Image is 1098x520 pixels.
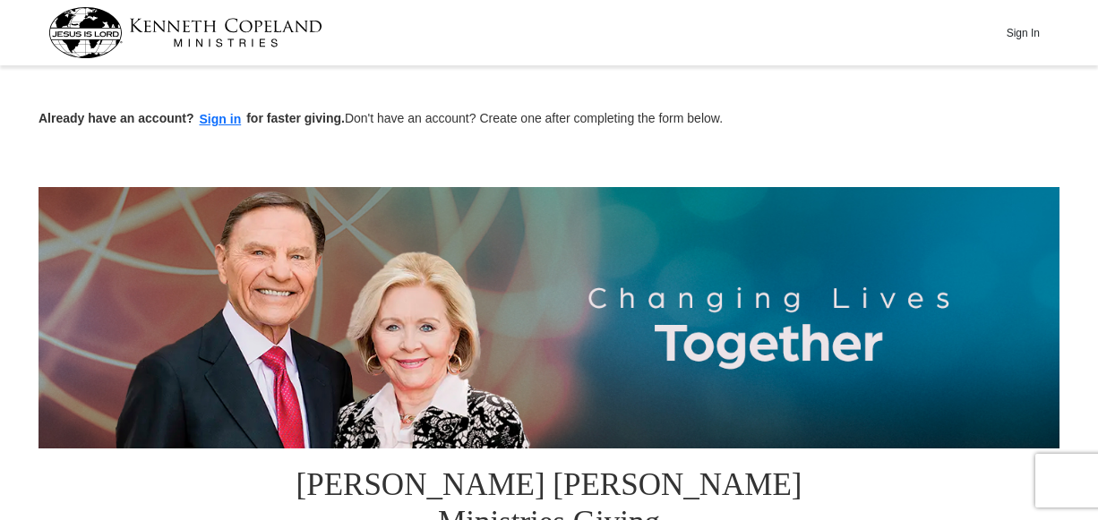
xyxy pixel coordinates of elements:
[194,109,247,130] button: Sign in
[39,111,345,125] strong: Already have an account? for faster giving.
[996,19,1050,47] button: Sign In
[39,109,1059,130] p: Don't have an account? Create one after completing the form below.
[48,7,322,58] img: kcm-header-logo.svg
